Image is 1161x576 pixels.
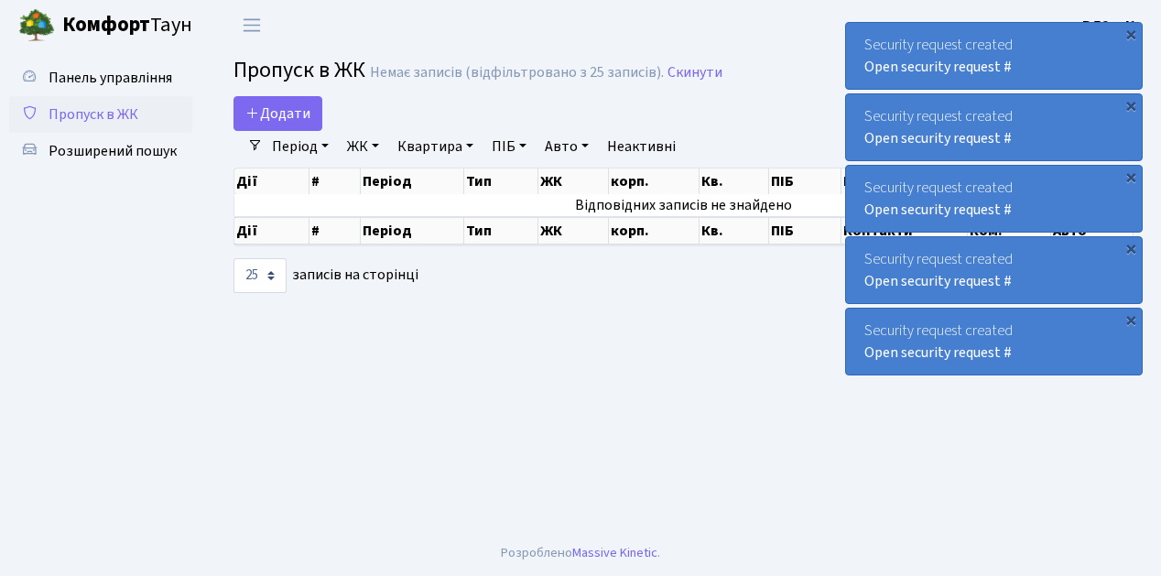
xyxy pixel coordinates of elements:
a: Massive Kinetic [572,543,657,562]
div: Security request created [846,94,1142,160]
span: Пропуск в ЖК [233,54,365,86]
select: записів на сторінці [233,258,287,293]
div: Немає записів (відфільтровано з 25 записів). [370,64,664,82]
th: Період [361,168,464,194]
div: × [1122,310,1140,329]
b: Комфорт [62,10,150,39]
a: Розширений пошук [9,133,192,169]
a: ПІБ [484,131,534,162]
span: Розширений пошук [49,141,177,161]
b: ВЛ2 -. К. [1082,16,1139,36]
div: Security request created [846,309,1142,375]
td: Відповідних записів не знайдено [234,194,1134,216]
span: Додати [245,103,310,124]
div: × [1122,239,1140,257]
a: Додати [233,96,322,131]
a: Open security request # [864,128,1012,148]
th: # [309,217,361,245]
button: Переключити навігацію [229,10,275,40]
a: Авто [537,131,596,162]
th: Кв. [700,217,769,245]
div: Розроблено . [501,543,660,563]
a: ЖК [340,131,386,162]
a: Open security request # [864,342,1012,363]
th: Контакти [841,168,969,194]
th: Тип [464,217,538,245]
div: × [1122,96,1140,114]
a: Неактивні [600,131,683,162]
div: Security request created [846,166,1142,232]
th: Дії [234,217,309,245]
span: Панель управління [49,68,172,88]
th: ПІБ [769,217,841,245]
th: # [309,168,361,194]
a: Open security request # [864,271,1012,291]
th: Контакти [841,217,969,245]
div: × [1122,168,1140,186]
a: Панель управління [9,60,192,96]
a: Скинути [667,64,722,82]
th: ЖК [538,217,609,245]
a: Період [265,131,336,162]
a: Open security request # [864,200,1012,220]
th: ПІБ [769,168,841,194]
div: × [1122,25,1140,43]
a: Пропуск в ЖК [9,96,192,133]
th: корп. [609,168,700,194]
th: Тип [464,168,538,194]
label: записів на сторінці [233,258,418,293]
div: Security request created [846,237,1142,303]
th: Дії [234,168,309,194]
th: корп. [609,217,700,245]
div: Security request created [846,23,1142,89]
th: Період [361,217,464,245]
th: ЖК [538,168,609,194]
a: Open security request # [864,57,1012,77]
th: Кв. [700,168,769,194]
img: logo.png [18,7,55,44]
a: Квартира [390,131,481,162]
span: Пропуск в ЖК [49,104,138,125]
span: Таун [62,10,192,41]
a: ВЛ2 -. К. [1082,15,1139,37]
